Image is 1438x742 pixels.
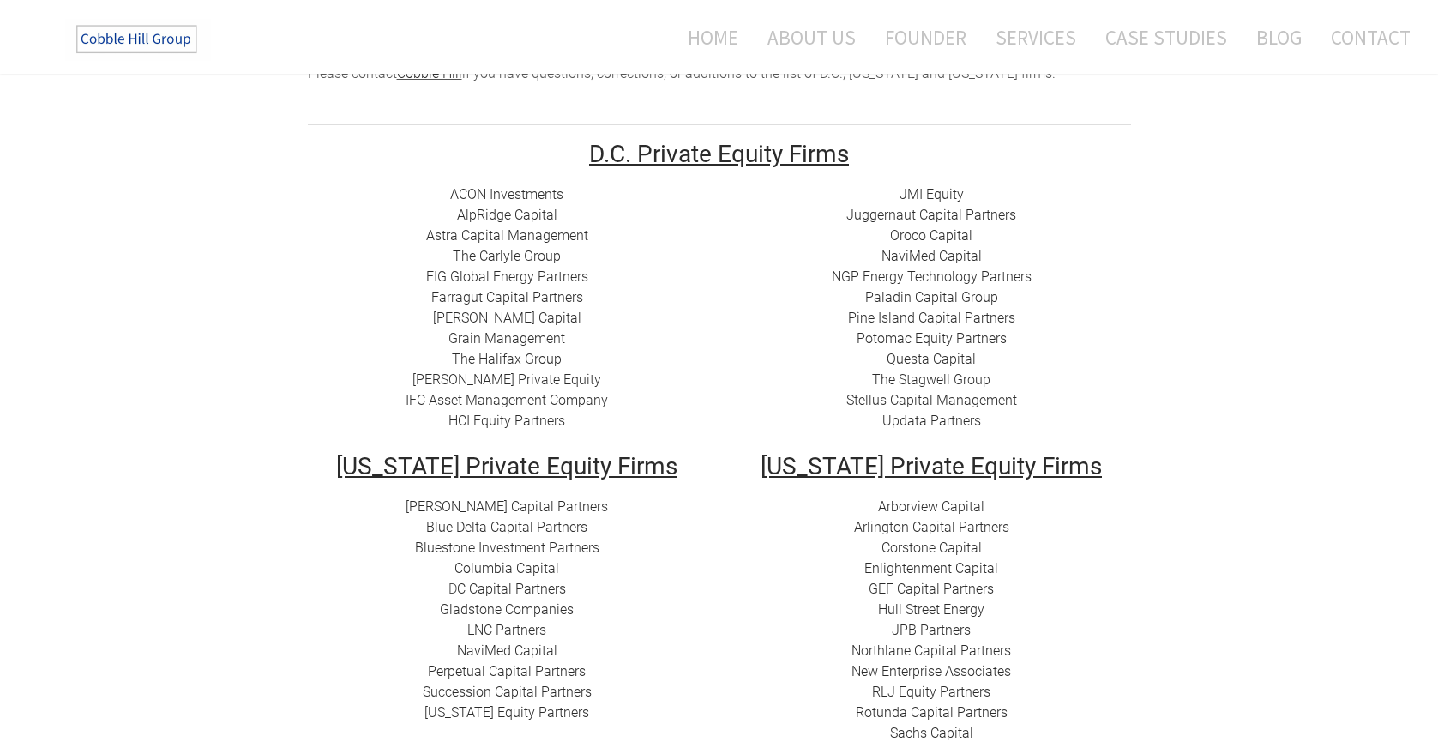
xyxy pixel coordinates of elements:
[308,497,707,723] div: D
[415,540,599,556] a: ​Bluestone Investment Partners
[890,227,972,244] a: Oroco Capital
[881,540,982,556] a: Corstone Capital
[846,392,1017,408] a: Stellus Capital Management
[872,15,979,60] a: Founder
[892,622,971,638] a: JPB Partners
[308,184,707,431] div: ​​ ​​​
[428,663,586,679] a: ​Perpetual Capital Partners
[881,248,982,264] a: NaviMed Capital
[872,684,990,700] a: ​RLJ Equity Partners
[406,498,608,515] a: [PERSON_NAME] Capital Partners
[900,186,964,202] a: JMI Equity
[878,601,984,618] a: Hull Street Energy
[761,452,1102,480] u: [US_STATE] Private Equity Firms
[431,289,583,305] a: Farragut Capital Partners
[452,351,562,367] a: The Halifax Group
[662,15,751,60] a: Home
[467,622,546,638] a: LNC Partners
[887,351,976,367] a: Questa Capital
[1243,15,1315,60] a: Blog
[457,207,557,223] a: ​AlpRidge Capital
[454,560,559,576] a: Columbia Capital
[755,15,869,60] a: About Us
[453,248,561,264] a: The Carlyle Group
[851,663,1011,679] a: New Enterprise Associates
[433,310,581,326] a: ​[PERSON_NAME] Capital
[878,498,984,515] a: Arborview Capital
[869,581,994,597] a: GEF Capital Partners
[1318,15,1411,60] a: Contact
[851,642,1011,659] a: Northlane Capital Partners
[457,581,566,597] a: C Capital Partners
[336,452,677,480] u: [US_STATE] Private Equity Firms
[450,186,563,202] a: ACON Investments
[406,392,608,408] a: IFC Asset Management Company
[423,684,592,700] a: Succession Capital Partners
[440,601,574,618] a: Gladstone Companies
[589,140,849,168] u: D.C. Private Equity Firms
[864,560,998,576] a: ​Enlightenment Capital
[865,289,998,305] a: Paladin Capital Group
[848,310,1015,326] a: Pine Island Capital Partners
[857,330,1007,347] a: ​Potomac Equity Partners
[882,413,981,429] a: Updata Partners
[448,413,565,429] a: HCI Equity Partners
[426,519,587,535] a: Blue Delta Capital Partners
[457,642,557,659] a: NaviMed Capital
[65,18,211,61] img: The Cobble Hill Group LLC
[890,725,973,741] a: Sachs Capital
[412,371,601,388] a: [PERSON_NAME] Private Equity​
[448,330,565,347] a: Grain Management
[854,519,1009,535] a: Arlington Capital Partners​
[426,268,588,285] a: EIG Global Energy Partners
[872,371,990,388] a: The Stagwell Group
[983,15,1089,60] a: Services
[856,704,1008,721] a: ​​Rotunda Capital Partners
[846,207,1016,223] a: Juggernaut Capital Partners
[1092,15,1240,60] a: Case Studies
[832,268,1032,285] a: NGP Energy Technology Partners
[424,704,589,721] a: [US_STATE] Equity Partners​
[426,227,588,244] a: ​Astra Capital Management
